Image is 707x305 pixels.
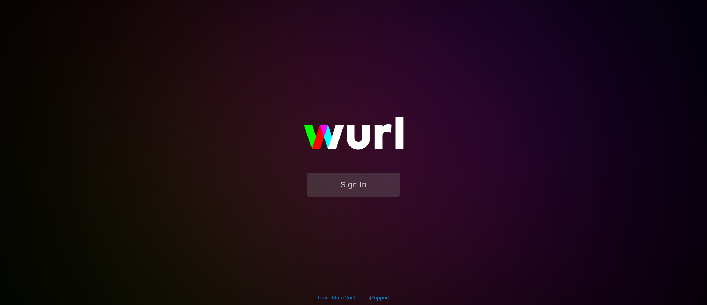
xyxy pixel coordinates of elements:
button: Sign In [307,173,400,197]
a: Support [371,295,390,301]
img: wurl-logo-on-black-223613ac3d8ba8fe6dc639794a292ebdb59501304c7dfd60c99c58986ef67473.svg [280,101,427,173]
a: Learn More [318,295,344,301]
div: | | [318,294,390,301]
a: Contact Us [345,295,370,301]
